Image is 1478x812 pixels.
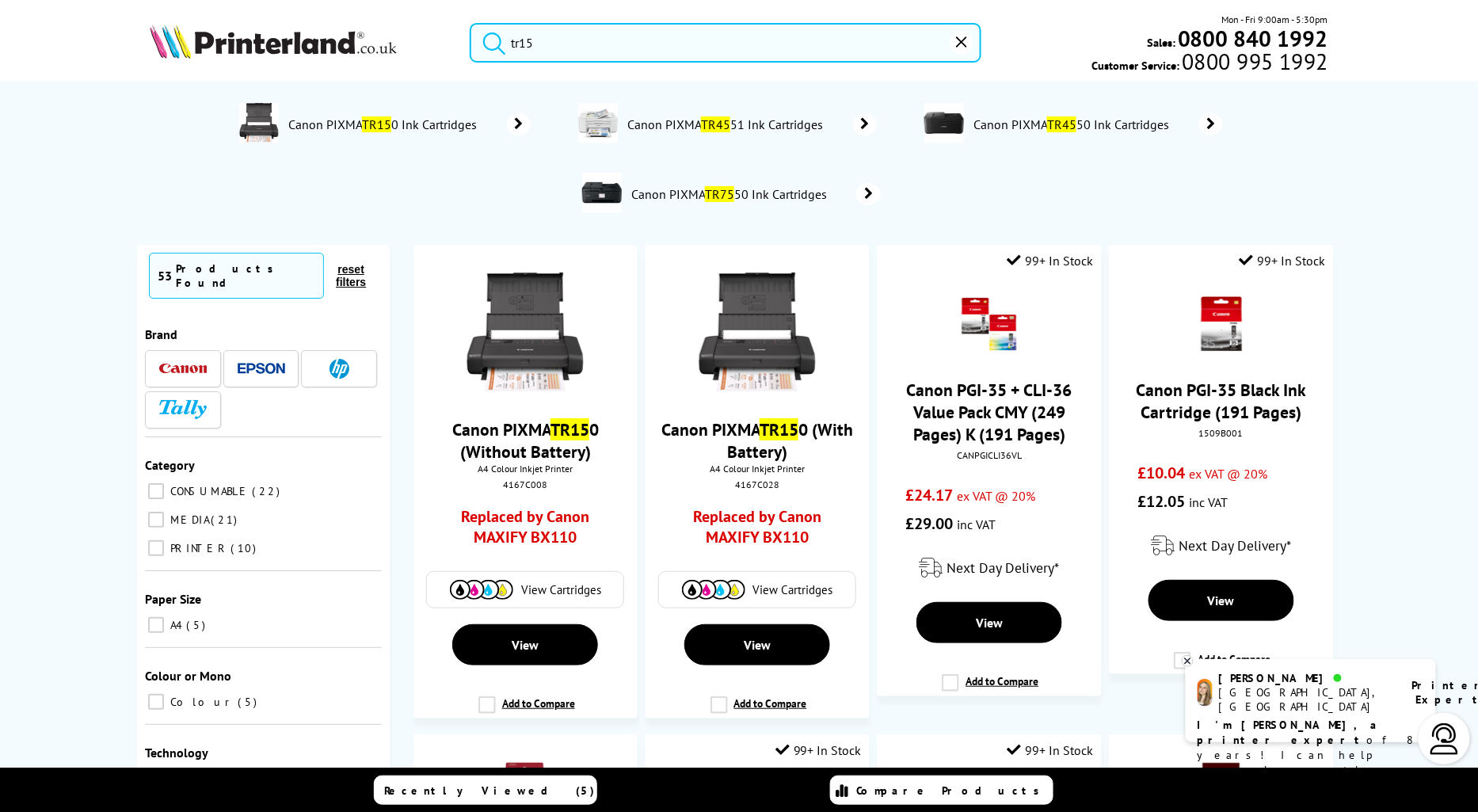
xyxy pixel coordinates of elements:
[1121,427,1321,439] div: 1509B001
[630,173,881,215] a: Canon PIXMATR7550 Ink Cartridges
[1198,679,1213,707] img: amy-livechat.png
[1147,35,1175,50] span: Sales:
[661,418,853,463] a: Canon PIXMATR150 (With Battery)
[425,478,626,490] div: 4167C008
[470,23,981,63] input: Search product or brand
[744,637,771,653] span: View
[384,783,595,798] span: Recently Viewed (5)
[452,624,598,665] a: View
[582,173,622,212] img: TR7550-conspage.jpg
[150,24,397,59] img: Printerland Logo
[287,103,531,146] a: Canon PIXMATR150 Ink Cartridges
[657,478,857,490] div: 4167C028
[1240,253,1326,269] div: 99+ In Stock
[211,513,241,527] span: 21
[906,485,954,505] span: £24.17
[653,463,861,475] span: A4 Colour Inkjet Printer
[1180,54,1328,69] span: 0800 995 1992
[889,449,1089,461] div: CANPGICLI36VL
[159,364,207,374] img: Canon
[698,273,817,391] img: Canon-TR150-Front-Small.jpg
[1222,12,1328,27] span: Mon - Fri 9:00am - 5:30pm
[1117,524,1325,568] div: modal_delivery
[239,103,279,143] img: Canon-TR150-Conspage.jpg
[442,506,609,555] a: Replaced by Canon MAXIFY BX110
[145,591,201,607] span: Paper Size
[145,326,177,342] span: Brand
[1194,296,1249,352] img: Canon-PGI-35-Black-Ink-Small.gif
[1137,463,1185,483] span: £10.04
[958,488,1036,504] span: ex VAT @ 20%
[145,745,208,761] span: Technology
[674,506,841,555] a: Replaced by Canon MAXIFY BX110
[145,457,195,473] span: Category
[186,618,209,632] span: 5
[885,546,1093,590] div: modal_delivery
[324,262,378,289] button: reset filters
[330,359,349,379] img: HP
[159,400,207,418] img: Tally
[958,517,996,532] span: inc VAT
[230,541,260,555] span: 10
[148,540,164,556] input: PRINTER 10
[148,617,164,633] input: A4 5
[1175,31,1328,46] a: 0800 840 1992
[512,637,539,653] span: View
[148,512,164,528] input: MEDIA 21
[1047,116,1076,132] mark: TR45
[947,558,1059,577] span: Next Day Delivery*
[287,116,483,132] span: Canon PIXMA 0 Ink Cartridges
[362,116,391,132] mark: TR15
[1008,253,1094,269] div: 99+ In Stock
[906,513,954,534] span: £29.00
[626,116,829,132] span: Canon PIXMA 51 Ink Cartridges
[705,186,734,202] mark: TR75
[238,695,261,709] span: 5
[1008,742,1094,758] div: 99+ In Stock
[421,463,630,475] span: A4 Colour Inkjet Printer
[1189,466,1267,482] span: ex VAT @ 20%
[478,696,575,726] label: Add to Compare
[626,103,877,146] a: Canon PIXMATR4551 Ink Cartridges
[435,580,615,600] a: View Cartridges
[682,580,745,600] img: Cartridges
[1198,718,1382,747] b: I'm [PERSON_NAME], a printer expert
[630,186,833,202] span: Canon PIXMA 50 Ink Cartridges
[550,418,589,440] mark: TR15
[150,24,450,62] a: Printerland Logo
[775,742,862,758] div: 99+ In Stock
[148,483,164,499] input: CONSUMABLE 22
[972,116,1175,132] span: Canon PIXMA 50 Ink Cartridges
[466,273,585,391] img: Canon-TR150-Front-Small.jpg
[684,624,830,665] a: View
[252,484,284,498] span: 22
[906,379,1072,445] a: Canon PGI-35 + CLI-36 Value Pack CMY (249 Pages) K (191 Pages)
[452,418,599,463] a: Canon PIXMATR150 (Without Battery)
[238,363,285,375] img: Epson
[1219,685,1392,714] div: [GEOGRAPHIC_DATA], [GEOGRAPHIC_DATA]
[760,418,798,440] mark: TR15
[1198,718,1424,793] p: of 8 years! I can help you choose the right product
[166,513,209,527] span: MEDIA
[521,582,601,597] span: View Cartridges
[450,580,513,600] img: Cartridges
[166,541,229,555] span: PRINTER
[924,103,964,143] img: 2984C008AA-conspage.jpg
[166,695,236,709] span: Colour
[166,618,185,632] span: A4
[1137,491,1185,512] span: £12.05
[158,268,172,284] span: 53
[753,582,833,597] span: View Cartridges
[710,696,807,726] label: Add to Compare
[1179,536,1291,555] span: Next Day Delivery*
[976,615,1003,631] span: View
[942,674,1038,704] label: Add to Compare
[701,116,730,132] mark: TR45
[830,776,1053,805] a: Compare Products
[1092,54,1328,73] span: Customer Service:
[962,296,1017,352] img: Canon-CLI36-PGI35-Ink-Multipack-Small.gif
[1219,671,1392,685] div: [PERSON_NAME]
[1208,593,1235,608] span: View
[1189,494,1228,510] span: inc VAT
[374,776,597,805] a: Recently Viewed (5)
